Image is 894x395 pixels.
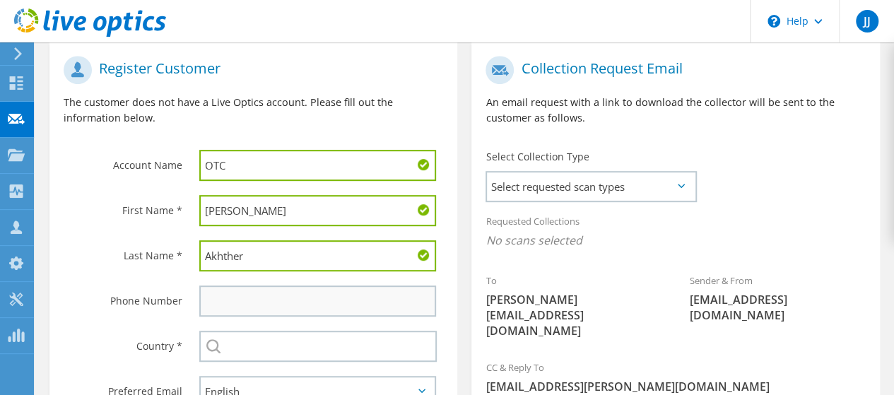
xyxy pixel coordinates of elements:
[471,206,879,259] div: Requested Collections
[676,266,880,330] div: Sender & From
[486,150,589,164] label: Select Collection Type
[486,56,858,84] h1: Collection Request Email
[767,15,780,28] svg: \n
[64,195,182,218] label: First Name *
[690,292,866,323] span: [EMAIL_ADDRESS][DOMAIN_NAME]
[856,10,878,33] span: JJ
[471,266,676,346] div: To
[486,292,661,338] span: [PERSON_NAME][EMAIL_ADDRESS][DOMAIN_NAME]
[64,285,182,308] label: Phone Number
[64,56,436,84] h1: Register Customer
[487,172,695,201] span: Select requested scan types
[486,379,865,394] span: [EMAIL_ADDRESS][PERSON_NAME][DOMAIN_NAME]
[64,95,443,126] p: The customer does not have a Live Optics account. Please fill out the information below.
[486,95,865,126] p: An email request with a link to download the collector will be sent to the customer as follows.
[486,232,865,248] span: No scans selected
[64,150,182,172] label: Account Name
[64,240,182,263] label: Last Name *
[64,331,182,353] label: Country *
